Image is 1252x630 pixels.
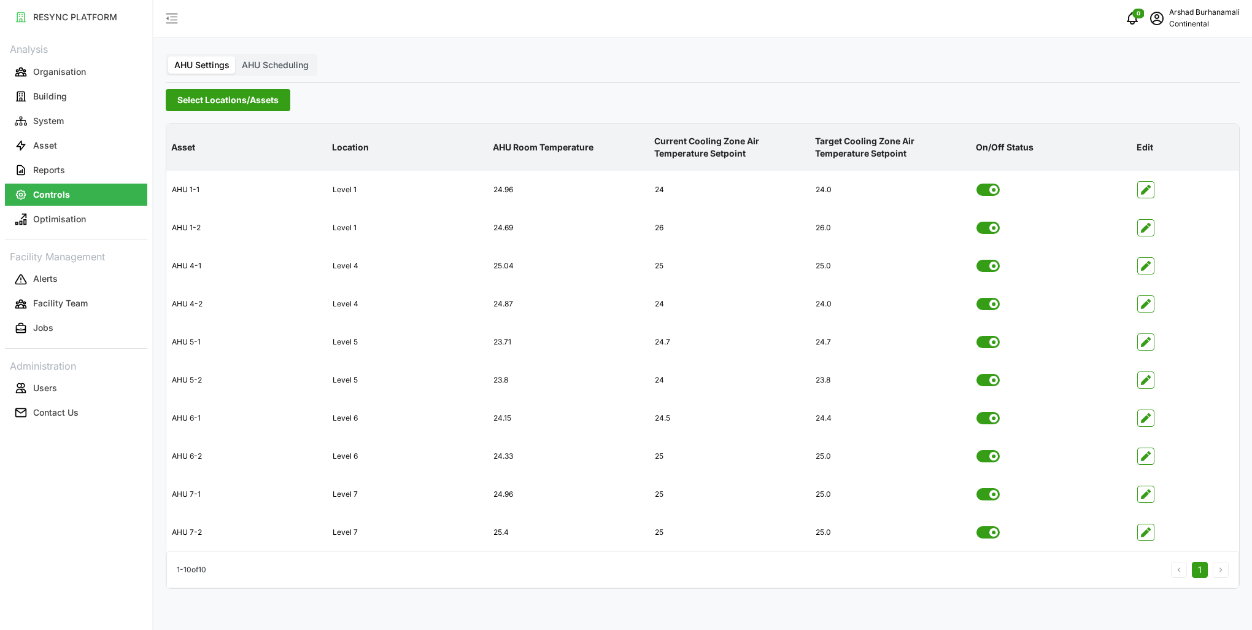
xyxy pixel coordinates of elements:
[328,518,487,548] div: Level 7
[33,139,57,152] p: Asset
[5,292,147,316] a: Facility Team
[1169,18,1240,30] p: Continental
[5,268,147,290] button: Alerts
[5,317,147,340] button: Jobs
[5,376,147,400] a: Users
[169,131,325,163] p: Asset
[5,39,147,57] p: Analysis
[328,251,487,281] div: Level 4
[167,289,327,319] div: AHU 4-2
[811,441,970,472] div: 25.0
[167,251,327,281] div: AHU 4-1
[489,365,648,395] div: 23.8
[167,175,327,205] div: AHU 1-1
[489,289,648,319] div: 24.87
[33,273,58,285] p: Alerts
[5,158,147,182] a: Reports
[811,480,970,510] div: 25.0
[5,133,147,158] a: Asset
[328,403,487,434] div: Level 6
[166,89,290,111] button: Select Locations/Assets
[328,289,487,319] div: Level 4
[811,213,970,243] div: 26.0
[5,247,147,265] p: Facility Management
[1169,7,1240,18] p: Arshad Burhanamali
[650,365,810,395] div: 24
[811,175,970,205] div: 24.0
[811,365,970,395] div: 23.8
[650,480,810,510] div: 25
[5,267,147,292] a: Alerts
[167,480,327,510] div: AHU 7-1
[328,441,487,472] div: Level 6
[33,297,88,309] p: Facility Team
[1145,6,1169,31] button: schedule
[5,208,147,230] button: Optimisation
[33,115,64,127] p: System
[5,6,147,28] button: RESYNC PLATFORM
[167,441,327,472] div: AHU 6-2
[242,60,309,70] span: AHU Scheduling
[33,90,67,103] p: Building
[811,403,970,434] div: 24.4
[811,251,970,281] div: 25.0
[1137,9,1140,18] span: 0
[5,134,147,157] button: Asset
[489,518,648,548] div: 25.4
[650,518,810,548] div: 25
[5,110,147,132] button: System
[650,213,810,243] div: 26
[813,125,968,170] p: Target Cooling Zone Air Temperature Setpoint
[490,131,646,163] p: AHU Room Temperature
[5,356,147,374] p: Administration
[5,85,147,107] button: Building
[650,441,810,472] div: 25
[167,365,327,395] div: AHU 5-2
[1120,6,1145,31] button: notifications
[5,61,147,83] button: Organisation
[489,175,648,205] div: 24.96
[5,377,147,399] button: Users
[33,164,65,176] p: Reports
[5,182,147,207] a: Controls
[811,289,970,319] div: 24.0
[33,189,70,201] p: Controls
[167,518,327,548] div: AHU 7-2
[177,90,279,111] span: Select Locations/Assets
[5,84,147,109] a: Building
[650,289,810,319] div: 24
[167,403,327,434] div: AHU 6-1
[174,60,230,70] span: AHU Settings
[5,159,147,181] button: Reports
[652,125,808,170] p: Current Cooling Zone Air Temperature Setpoint
[33,66,86,78] p: Organisation
[328,213,487,243] div: Level 1
[328,327,487,357] div: Level 5
[5,207,147,231] a: Optimisation
[330,131,485,163] p: Location
[167,213,327,243] div: AHU 1-2
[5,400,147,425] a: Contact Us
[811,518,970,548] div: 25.0
[5,184,147,206] button: Controls
[1192,562,1208,578] button: 1
[33,382,57,394] p: Users
[1134,131,1237,163] p: Edit
[650,403,810,434] div: 24.5
[167,327,327,357] div: AHU 5-1
[328,175,487,205] div: Level 1
[5,5,147,29] a: RESYNC PLATFORM
[650,251,810,281] div: 25
[5,60,147,84] a: Organisation
[489,480,648,510] div: 24.96
[489,327,648,357] div: 23.71
[177,564,206,576] p: 1 - 10 of 10
[489,251,648,281] div: 25.04
[489,403,648,434] div: 24.15
[973,131,1129,163] p: On/Off Status
[33,322,53,334] p: Jobs
[489,213,648,243] div: 24.69
[328,365,487,395] div: Level 5
[5,109,147,133] a: System
[650,327,810,357] div: 24.7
